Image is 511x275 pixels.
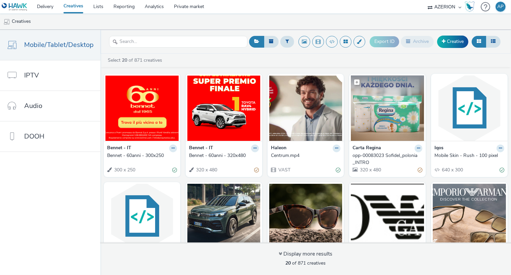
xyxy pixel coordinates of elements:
a: Mobile Skin - Rush - 100 pixel [434,152,504,159]
img: mobile [3,18,10,25]
a: opp-00083023 Sofidel_polonia_INTRO [353,152,422,166]
span: DOOH [24,131,44,141]
span: 640 x 300 [441,167,463,173]
img: Centrum.mp4 visual [269,75,342,141]
strong: 20 [122,57,127,63]
img: Mobile Rush 970x250 (copy) visual [105,184,179,249]
a: Bennet - 60anni - 300x250 [107,152,177,159]
div: Bennet - 60anni - 320x480 [189,152,256,159]
button: Archive [401,36,434,47]
div: Valid [336,167,340,174]
a: Bennet - 60anni - 320x480 [189,152,259,159]
strong: Haleon [271,145,286,152]
div: Valid [500,167,504,174]
img: Mobile Skin - Rush - 100 pixel visual [433,75,506,141]
span: VAST [278,167,290,173]
div: Centrum.mp4 [271,152,338,159]
span: IPTV [24,70,39,80]
img: Hawk Academy [465,1,475,12]
strong: Carta Regina [353,145,381,152]
div: Partially valid [418,167,422,174]
img: FW25_EA_EYE_02_SL_320X480_.jpg visual [269,184,342,249]
a: Creative [437,36,468,48]
strong: Iqos [434,145,444,152]
span: Audio [24,101,42,111]
a: Select of 871 creatives [107,57,165,63]
strong: 20 [286,260,291,266]
img: FW25_EA_EYE_05_SL_480x320_2.png visual [433,184,506,249]
div: Display more results [279,250,333,258]
button: Grid [472,36,486,47]
img: opp-00081836_Native_Volkswagen visual [187,184,261,249]
img: opp-00083023 Sofidel_polonia_INTRO visual [351,75,424,141]
img: Bennet - 60anni - 320x480 visual [187,75,261,141]
strong: Bennet - IT [107,145,131,152]
span: 300 x 250 [113,167,135,173]
img: Bennet - 60anni - 300x250 visual [105,75,179,141]
span: 320 x 480 [195,167,217,173]
div: Mobile Skin - Rush - 100 pixel [434,152,502,159]
img: FW25_EA_EYE_02_SL_728x90.jpg visual [351,184,424,249]
input: Search... [109,36,247,48]
img: undefined Logo [2,3,28,11]
div: Bennet - 60anni - 300x250 [107,152,174,159]
button: Export ID [370,36,399,47]
span: Mobile/Tablet/Desktop [24,40,94,50]
div: Valid [172,167,177,174]
span: of 871 creatives [286,260,326,266]
a: Hawk Academy [465,1,477,12]
div: opp-00083023 Sofidel_polonia_INTRO [353,152,420,166]
a: Centrum.mp4 [271,152,341,159]
span: 320 x 480 [359,167,381,173]
button: Table [486,36,501,47]
div: Partially valid [254,167,259,174]
strong: Bennet - IT [189,145,213,152]
div: AP [498,2,504,12]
